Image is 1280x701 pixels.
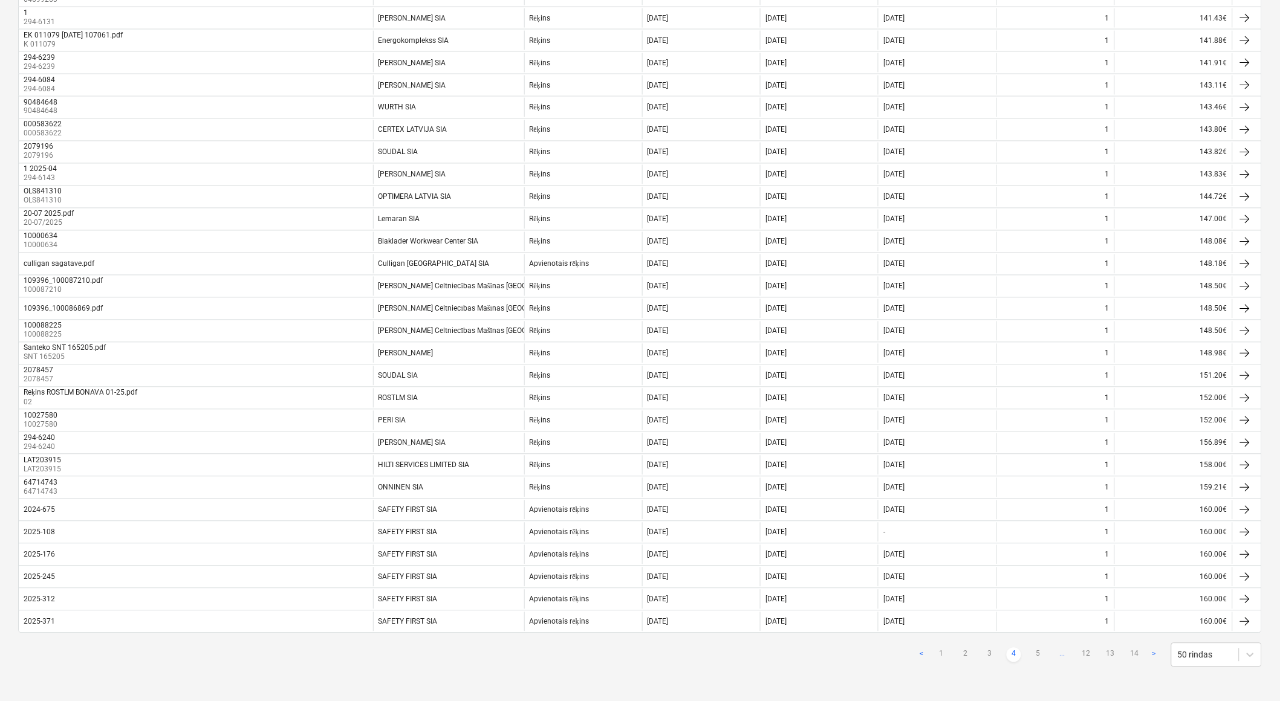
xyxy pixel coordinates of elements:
div: - [883,528,885,537]
a: Page 14 [1128,648,1142,662]
div: [DATE] [648,81,669,89]
div: SAFETY FIRST SIA [378,506,438,514]
p: OLS841310 [24,196,64,206]
div: 1 [1105,193,1109,201]
div: [DATE] [765,595,787,604]
div: [DATE] [648,170,669,179]
div: 147.00€ [1114,210,1232,229]
p: 02 [24,398,140,408]
div: 109396_100087210.pdf [24,277,103,285]
div: Rēķins [530,237,550,247]
div: [DATE] [765,14,787,22]
div: [DATE] [765,215,787,224]
div: [DATE] [883,14,905,22]
a: ... [1055,648,1070,662]
a: Page 5 [1031,648,1045,662]
p: 100087210 [24,285,105,296]
p: SNT 165205 [24,352,108,363]
div: Lemaran SIA [378,215,420,224]
div: [PERSON_NAME] [378,349,434,358]
div: [DATE] [648,618,669,626]
div: OPTIMERA LATVIA SIA [378,193,452,201]
div: 1 [1105,439,1109,447]
div: culligan sagatave.pdf [24,260,94,268]
p: 64714743 [24,487,60,497]
a: Previous page [915,648,929,662]
div: 141.91€ [1114,53,1232,73]
div: Rēķins [530,282,550,291]
p: 2078457 [24,375,56,385]
div: 160.00€ [1114,612,1232,632]
div: [DATE] [648,573,669,581]
div: Apvienotais rēķins [530,528,589,537]
div: PERI SIA [378,416,406,425]
a: Page 4 is your current page [1007,648,1021,662]
div: 2025-176 [24,551,55,559]
div: 2025-371 [24,618,55,626]
div: 90484648 [24,98,57,106]
div: [DATE] [648,327,669,335]
div: 10027580 [24,412,57,420]
div: 1 [1105,349,1109,358]
div: 1 [1105,103,1109,112]
p: 100088225 [24,330,64,340]
a: Next page [1147,648,1161,662]
div: 148.08€ [1114,232,1232,251]
div: [DATE] [883,416,905,425]
div: [DATE] [883,439,905,447]
a: Page 2 [958,648,973,662]
div: [DATE] [883,36,905,45]
div: Rēķins [530,416,550,425]
div: 2025-245 [24,573,55,581]
div: SAFETY FIRST SIA [378,551,438,559]
div: 1 [1105,372,1109,380]
div: [DATE] [765,282,787,291]
div: 160.00€ [1114,590,1232,609]
div: Rēķins [530,327,550,336]
p: 10000634 [24,241,60,251]
div: [PERSON_NAME] Celtniecības Mašīnas [GEOGRAPHIC_DATA] SIA [378,282,588,291]
div: 1 [24,8,53,17]
div: [PERSON_NAME] SIA [378,170,446,179]
div: [DATE] [765,461,787,470]
div: [DATE] [883,59,905,67]
div: 294-6239 [24,53,55,62]
div: 10000634 [24,232,57,241]
div: [DATE] [648,260,669,268]
div: [DATE] [883,305,905,313]
div: [PERSON_NAME] Celtniecības Mašīnas [GEOGRAPHIC_DATA] SIA [378,327,588,336]
div: [DATE] [648,506,669,514]
div: [DATE] [648,461,669,470]
div: [DATE] [883,372,905,380]
div: [DATE] [648,372,669,380]
div: 294-6084 [24,76,55,84]
div: [DATE] [765,618,787,626]
div: [DATE] [765,36,787,45]
div: Rēķins [530,103,550,112]
p: 294-6240 [24,442,57,453]
div: 1 [1105,416,1109,425]
a: Page 1 [934,648,949,662]
div: Apvienotais rēķins [530,618,589,627]
div: Reķins ROSTLM BONAVA 01-25.pdf [24,389,137,398]
div: [DATE] [648,282,669,291]
div: [DATE] [765,394,787,402]
div: 1 [1105,551,1109,559]
div: 143.11€ [1114,76,1232,95]
div: [DATE] [648,237,669,246]
div: 1 [1105,528,1109,537]
div: 148.50€ [1114,299,1232,318]
div: [DATE] [883,349,905,358]
div: 1 [1105,148,1109,157]
div: Rēķins [530,349,550,358]
div: 148.50€ [1114,321,1232,341]
div: 109396_100086869.pdf [24,305,103,313]
div: Blaklader Workwear Center SIA [378,237,479,246]
div: 1 [1105,483,1109,492]
div: [DATE] [883,282,905,291]
div: 1 [1105,237,1109,246]
div: [DATE] [648,595,669,604]
div: [DATE] [648,215,669,224]
div: 1 [1105,282,1109,291]
div: 141.43€ [1114,8,1232,28]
